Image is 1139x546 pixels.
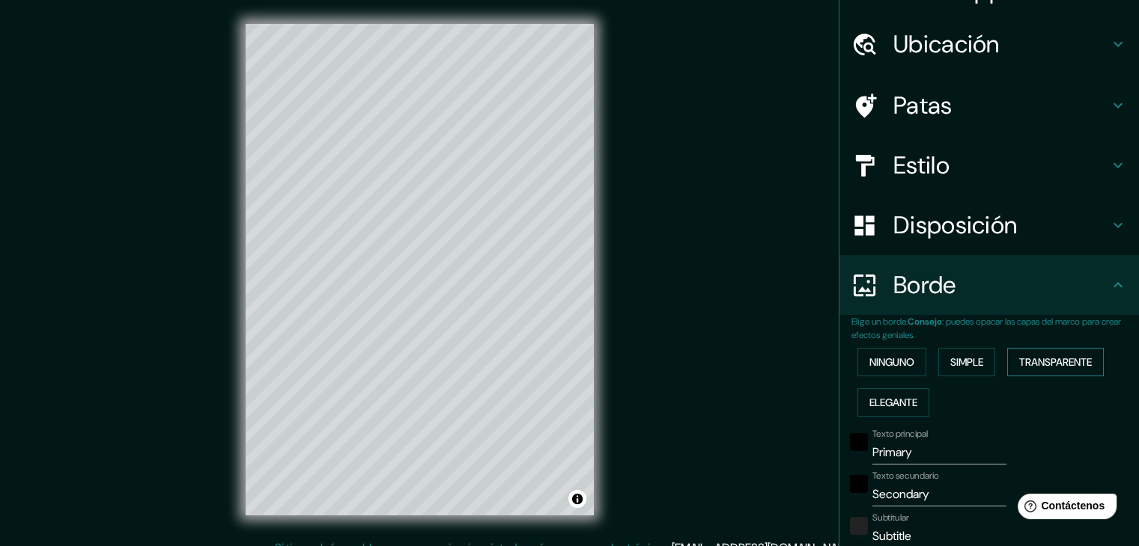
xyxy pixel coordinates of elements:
button: Elegante [857,388,929,417]
div: Disposición [839,195,1139,255]
div: Borde [839,255,1139,315]
button: negro [850,475,868,493]
div: Patas [839,76,1139,135]
div: Estilo [839,135,1139,195]
button: color-222222 [850,517,868,535]
font: Elegante [869,396,917,409]
font: Simple [950,355,983,369]
font: Elige un borde. [851,316,908,328]
button: negro [850,433,868,451]
button: Activar o desactivar atribución [568,490,586,508]
font: Ubicación [893,28,1000,60]
button: Ninguno [857,348,926,376]
font: Consejo [908,316,942,328]
div: Ubicación [839,14,1139,74]
iframe: Lanzador de widgets de ayuda [1006,488,1123,530]
font: Texto secundario [872,470,939,482]
font: Estilo [893,150,950,181]
font: Transparente [1019,355,1092,369]
font: Patas [893,90,953,121]
button: Transparente [1007,348,1104,376]
font: Borde [893,269,956,301]
font: Disposición [893,209,1017,241]
font: Ninguno [869,355,914,369]
button: Simple [938,348,995,376]
font: Texto principal [872,428,928,440]
font: : puedes opacar las capas del marco para crear efectos geniales. [851,316,1121,341]
font: Subtitular [872,512,909,524]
